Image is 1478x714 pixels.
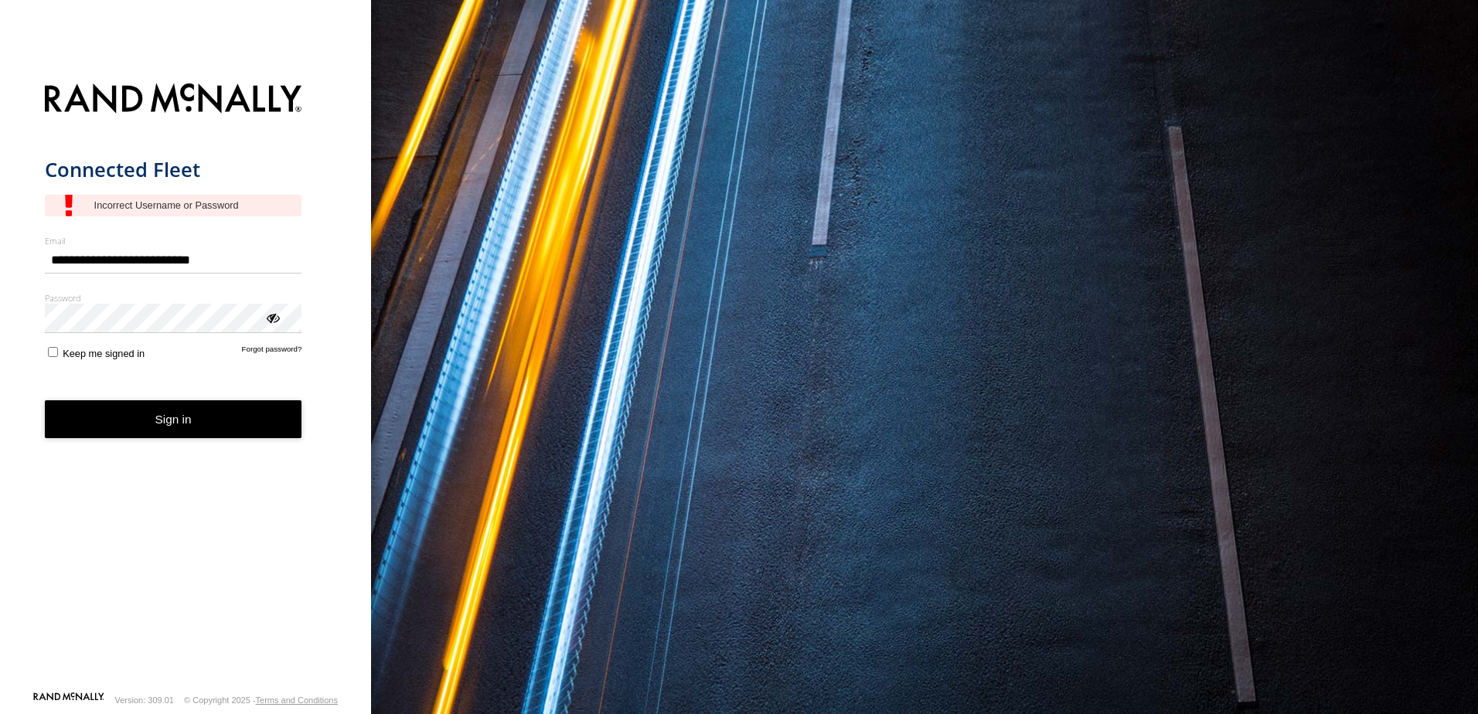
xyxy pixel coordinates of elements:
div: ViewPassword [264,309,280,325]
label: Password [45,292,302,304]
a: Visit our Website [33,692,104,708]
h1: Connected Fleet [45,157,302,182]
a: Terms and Conditions [256,695,338,705]
input: Keep me signed in [48,347,58,357]
div: Version: 309.01 [115,695,174,705]
span: Keep me signed in [63,348,145,359]
div: © Copyright 2025 - [184,695,338,705]
form: main [45,74,327,691]
label: Email [45,235,302,246]
a: Forgot password? [242,345,302,359]
img: Rand McNally [45,80,302,120]
button: Sign in [45,400,302,438]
